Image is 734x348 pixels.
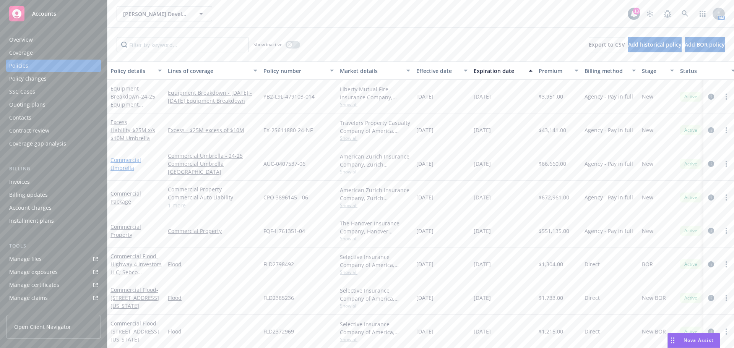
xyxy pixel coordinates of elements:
[168,227,257,235] a: Commercial Property
[6,215,101,227] a: Installment plans
[642,294,666,302] span: New BOR
[9,253,42,265] div: Manage files
[642,260,653,268] span: BOR
[110,93,155,116] span: - 24-25 Equipment Breakdown
[168,126,257,134] a: Excess - $25M excess of $10M
[340,320,410,336] div: Selective Insurance Company of America, Selective Insurance Group
[585,160,633,168] span: Agency - Pay in full
[706,126,716,135] a: circleInformation
[474,260,491,268] span: [DATE]
[585,126,633,134] span: Agency - Pay in full
[107,62,165,80] button: Policy details
[9,202,52,214] div: Account charges
[6,165,101,173] div: Billing
[263,193,308,201] span: CPO 3896145 - 06
[340,186,410,202] div: American Zurich Insurance Company, Zurich Insurance Group
[474,160,491,168] span: [DATE]
[685,37,725,52] button: Add BOR policy
[585,327,600,335] span: Direct
[260,62,337,80] button: Policy number
[110,286,159,309] span: - [STREET_ADDRESS][US_STATE]
[9,266,58,278] div: Manage exposures
[585,294,600,302] span: Direct
[722,327,731,336] a: more
[642,227,653,235] span: New
[263,67,325,75] div: Policy number
[6,266,101,278] span: Manage exposures
[165,62,260,80] button: Lines of coverage
[9,34,33,46] div: Overview
[14,323,71,331] span: Open Client Navigator
[683,93,698,100] span: Active
[168,67,249,75] div: Lines of coverage
[642,193,653,201] span: New
[117,6,212,21] button: [PERSON_NAME] Development Company LLC
[677,6,693,21] a: Search
[585,260,600,268] span: Direct
[642,67,666,75] div: Stage
[539,294,563,302] span: $1,733.00
[110,156,141,172] a: Commercial Umbrella
[340,303,410,309] span: Show all
[642,160,653,168] span: New
[6,189,101,201] a: Billing updates
[340,269,410,275] span: Show all
[416,193,434,201] span: [DATE]
[685,41,725,48] span: Add BOR policy
[585,67,627,75] div: Billing method
[416,227,434,235] span: [DATE]
[539,67,570,75] div: Premium
[474,294,491,302] span: [DATE]
[340,336,410,343] span: Show all
[683,127,698,134] span: Active
[667,333,720,348] button: Nova Assist
[110,126,155,142] span: - $25M x/s $10M Umbrella
[706,260,716,269] a: circleInformation
[539,260,563,268] span: $1,304.00
[9,215,54,227] div: Installment plans
[168,201,257,209] a: 1 more
[416,92,434,100] span: [DATE]
[6,86,101,98] a: SSC Cases
[722,226,731,235] a: more
[110,67,153,75] div: Policy details
[9,292,48,304] div: Manage claims
[416,260,434,268] span: [DATE]
[9,112,31,124] div: Contacts
[168,152,257,176] a: Commercial Umbrella - 24-25 Commercial Umbrella [GEOGRAPHIC_DATA]
[263,92,315,100] span: YB2-L9L-479103-014
[263,227,305,235] span: FQF-H761351-04
[117,37,249,52] input: Filter by keyword...
[642,6,658,21] a: Stop snowing
[680,67,727,75] div: Status
[706,327,716,336] a: circleInformation
[683,261,698,268] span: Active
[668,333,677,348] div: Drag to move
[168,193,257,201] a: Commercial Auto Liability
[6,112,101,124] a: Contacts
[168,89,257,105] a: Equipment Breakdown - [DATE] - [DATE] Equipment Breakdown
[6,292,101,304] a: Manage claims
[6,60,101,72] a: Policies
[416,126,434,134] span: [DATE]
[706,92,716,101] a: circleInformation
[706,293,716,303] a: circleInformation
[340,85,410,101] div: Liberty Mutual Fire Insurance Company, Liberty Mutual
[722,126,731,135] a: more
[474,227,491,235] span: [DATE]
[471,62,536,80] button: Expiration date
[585,193,633,201] span: Agency - Pay in full
[416,160,434,168] span: [DATE]
[536,62,581,80] button: Premium
[6,242,101,250] div: Tools
[340,119,410,135] div: Travelers Property Casualty Company of America, Travelers Insurance
[722,159,731,168] a: more
[110,286,159,309] a: Commercial Flood
[123,10,189,18] span: [PERSON_NAME] Development Company LLC
[340,152,410,168] div: American Zurich Insurance Company, Zurich Insurance Group
[6,3,101,24] a: Accounts
[539,160,566,168] span: $66,660.00
[474,126,491,134] span: [DATE]
[9,189,48,201] div: Billing updates
[6,125,101,137] a: Contract review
